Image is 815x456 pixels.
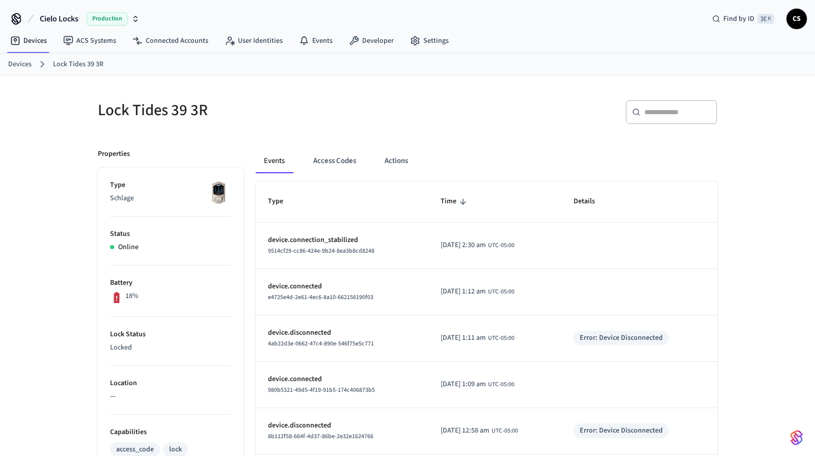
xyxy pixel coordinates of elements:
p: Status [110,229,231,239]
div: access_code [116,444,154,455]
span: [DATE] 1:11 am [441,333,486,343]
span: UTC-05:00 [488,287,514,297]
p: Properties [98,149,130,159]
div: lock [169,444,182,455]
div: America/Bogota [441,379,514,390]
p: Type [110,180,231,191]
p: Locked [110,342,231,353]
span: Details [574,194,608,209]
img: SeamLogoGradient.69752ec5.svg [791,430,803,446]
a: Devices [2,32,55,50]
span: 4ab22d3e-0662-47c4-890e-546f75e5c771 [268,339,374,348]
span: Find by ID [723,14,754,24]
p: device.connected [268,281,416,292]
span: UTC-05:00 [488,334,514,343]
div: Find by ID⌘ K [704,10,782,28]
p: Lock Status [110,329,231,340]
a: Events [291,32,341,50]
a: Developer [341,32,402,50]
span: e4725e4d-2e61-4ec6-8a10-662156190f03 [268,293,373,302]
span: Production [87,12,127,25]
p: device.disconnected [268,328,416,338]
div: America/Bogota [441,333,514,343]
button: Actions [376,149,416,173]
p: Battery [110,278,231,288]
a: Devices [8,59,32,70]
div: America/Bogota [441,425,518,436]
span: UTC-05:00 [488,380,514,389]
button: Events [256,149,293,173]
span: ⌘ K [757,14,774,24]
p: device.connected [268,374,416,385]
p: Location [110,378,231,389]
div: America/Bogota [441,286,514,297]
p: device.connection_stabilized [268,235,416,246]
span: [DATE] 12:58 am [441,425,490,436]
span: Cielo Locks [40,13,78,25]
button: Access Codes [305,149,364,173]
p: Online [118,242,139,253]
div: Error: Device Disconnected [580,333,663,343]
span: CS [787,10,806,28]
a: ACS Systems [55,32,124,50]
span: [DATE] 1:12 am [441,286,486,297]
span: 8b112f58-664f-4d37-86be-2e32e1624766 [268,432,373,441]
p: Capabilities [110,427,231,438]
span: 9514cf29-cc86-424e-9b24-8ea3b8cd8248 [268,247,374,255]
img: Schlage Sense Smart Deadbolt with Camelot Trim, Front [206,180,231,205]
h5: Lock Tides 39 3R [98,100,401,121]
p: 18% [125,291,139,302]
span: 980b5321-49d5-4f19-91b5-174c406873b5 [268,386,375,394]
p: device.disconnected [268,420,416,431]
span: [DATE] 2:30 am [441,240,486,251]
p: — [110,391,231,402]
a: User Identities [216,32,291,50]
a: Lock Tides 39 3R [53,59,103,70]
button: CS [786,9,807,29]
span: Time [441,194,470,209]
div: America/Bogota [441,240,514,251]
div: Error: Device Disconnected [580,425,663,436]
a: Settings [402,32,457,50]
span: UTC-05:00 [488,241,514,250]
div: ant example [256,149,717,173]
p: Schlage [110,193,231,204]
a: Connected Accounts [124,32,216,50]
span: UTC-05:00 [492,426,518,436]
span: [DATE] 1:09 am [441,379,486,390]
span: Type [268,194,296,209]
